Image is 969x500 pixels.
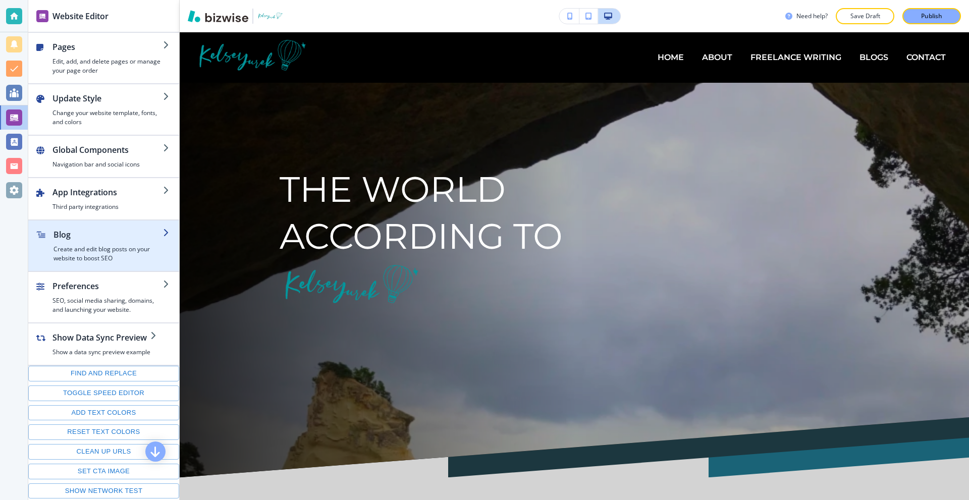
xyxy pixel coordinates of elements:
h4: Show a data sync preview example [52,348,150,357]
h2: Website Editor [52,10,109,22]
button: Update StyleChange your website template, fonts, and colors [28,84,179,135]
h2: Update Style [52,92,163,104]
p: THE WORLD ACCORDING TO [280,166,716,260]
h2: Preferences [52,280,163,292]
img: Your Logo [257,12,285,21]
img: THE WORLD ACCORDING TO KELSEY YUREK [195,36,316,78]
p: BLOGS [859,51,888,63]
h4: SEO, social media sharing, domains, and launching your website. [52,296,163,314]
p: HOME [658,51,684,63]
h3: Need help? [796,12,828,21]
h4: Edit, add, and delete pages or manage your page order [52,57,163,75]
p: FREELANCE WRITING [750,51,841,63]
button: PagesEdit, add, and delete pages or manage your page order [28,33,179,83]
img: editor icon [36,10,48,22]
h2: Show Data Sync Preview [52,331,150,344]
button: Find and replace [28,366,179,381]
p: Publish [921,12,942,21]
p: CONTACT [906,51,946,63]
h2: Pages [52,41,163,53]
button: Show network test [28,483,179,499]
h2: Blog [53,229,163,241]
h2: App Integrations [52,186,163,198]
button: Toggle speed editor [28,385,179,401]
h2: Global Components [52,144,163,156]
img: 8e2edef6617e9fbd921615d93ecd4394.webp [280,260,431,313]
button: App IntegrationsThird party integrations [28,178,179,219]
button: Add text colors [28,405,179,421]
button: Show Data Sync PreviewShow a data sync preview example [28,323,167,365]
button: Publish [902,8,961,24]
h4: Create and edit blog posts on your website to boost SEO [53,245,163,263]
button: PreferencesSEO, social media sharing, domains, and launching your website. [28,272,179,322]
h4: Navigation bar and social icons [52,160,163,169]
h4: Third party integrations [52,202,163,211]
button: Global ComponentsNavigation bar and social icons [28,136,179,177]
button: Set CTA image [28,464,179,479]
p: Save Draft [849,12,881,21]
button: BlogCreate and edit blog posts on your website to boost SEO [28,220,179,271]
button: Clean up URLs [28,444,179,460]
button: Save Draft [836,8,894,24]
button: Reset text colors [28,424,179,440]
img: Bizwise Logo [188,10,248,22]
h4: Change your website template, fonts, and colors [52,108,163,127]
p: ABOUT [702,51,732,63]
